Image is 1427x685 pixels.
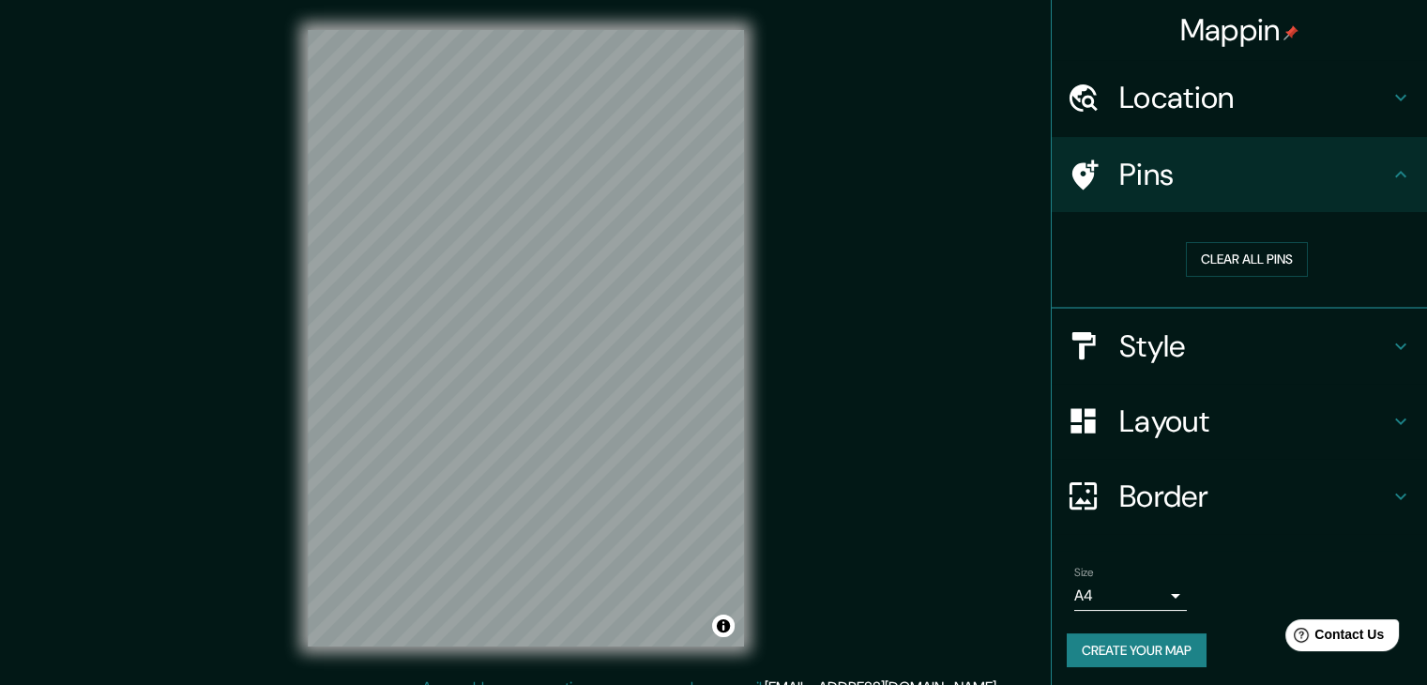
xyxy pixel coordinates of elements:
h4: Mappin [1180,11,1299,49]
h4: Border [1119,478,1389,515]
div: Layout [1052,384,1427,459]
h4: Location [1119,79,1389,116]
img: pin-icon.png [1283,25,1298,40]
h4: Style [1119,327,1389,365]
button: Clear all pins [1186,242,1308,277]
label: Size [1074,564,1094,580]
h4: Layout [1119,403,1389,440]
button: Create your map [1067,633,1207,668]
div: Location [1052,60,1427,135]
div: A4 [1074,581,1187,611]
div: Border [1052,459,1427,534]
h4: Pins [1119,156,1389,193]
button: Toggle attribution [712,615,735,637]
iframe: Help widget launcher [1260,612,1406,664]
canvas: Map [308,30,744,647]
div: Style [1052,309,1427,384]
div: Pins [1052,137,1427,212]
